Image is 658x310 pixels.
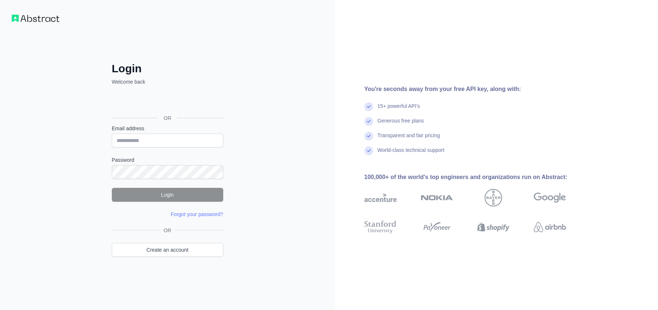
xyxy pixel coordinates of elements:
img: check mark [364,146,373,155]
img: check mark [364,117,373,126]
img: stanford university [364,219,397,235]
div: You're seconds away from your free API key, along with: [364,85,589,94]
h2: Login [112,62,223,75]
img: bayer [485,189,502,207]
div: 100,000+ of the world's top engineers and organizations run on Abstract: [364,173,589,182]
div: Transparent and fair pricing [378,132,440,146]
button: Login [112,188,223,202]
img: payoneer [421,219,453,235]
iframe: Botón Iniciar sesión con Google [108,94,225,110]
img: Workflow [12,15,59,22]
img: nokia [421,189,453,207]
img: google [534,189,566,207]
a: Forgot your password? [171,211,223,217]
label: Password [112,156,223,164]
label: Email address [112,125,223,132]
img: shopify [477,219,510,235]
div: 15+ powerful API's [378,102,420,117]
img: check mark [364,132,373,141]
span: OR [158,114,177,122]
img: airbnb [534,219,566,235]
img: check mark [364,102,373,111]
div: Generous free plans [378,117,424,132]
span: OR [161,227,174,234]
a: Create an account [112,243,223,257]
img: accenture [364,189,397,207]
div: World-class technical support [378,146,445,161]
p: Welcome back [112,78,223,85]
